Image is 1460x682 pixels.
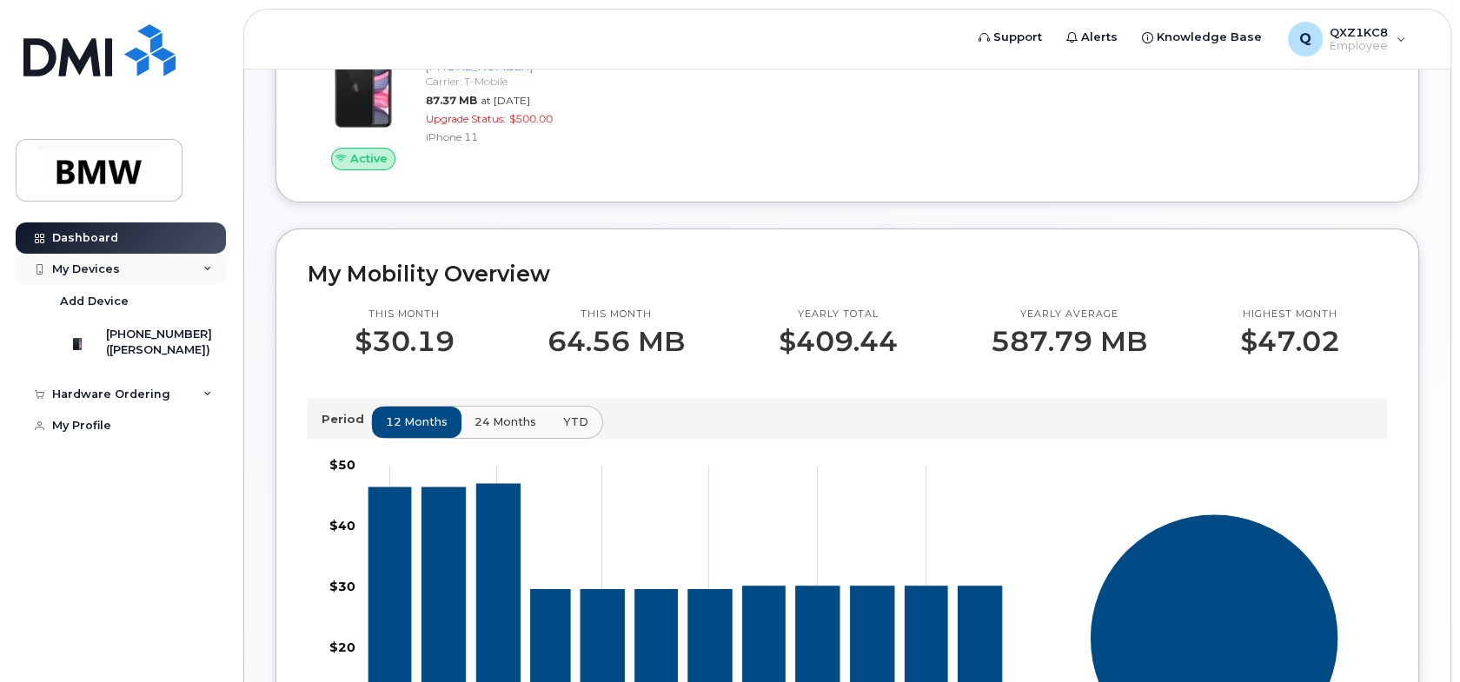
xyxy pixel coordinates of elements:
[1054,20,1130,55] a: Alerts
[426,129,555,144] div: iPhone 11
[329,457,355,473] tspan: $50
[322,47,405,130] img: iPhone_11.jpg
[1130,20,1274,55] a: Knowledge Base
[1276,22,1418,56] div: QXZ1KC8
[1330,39,1388,53] span: Employee
[329,639,355,655] tspan: $20
[779,308,898,321] p: Yearly total
[329,579,355,594] tspan: $30
[308,38,562,170] a: Active[PERSON_NAME][PHONE_NUMBER]Carrier: T-Mobile87.37 MBat [DATE]Upgrade Status:$500.00iPhone 11
[563,414,588,430] span: YTD
[1157,29,1262,46] span: Knowledge Base
[547,308,685,321] p: This month
[329,518,355,533] tspan: $40
[308,261,1387,287] h2: My Mobility Overview
[993,29,1042,46] span: Support
[426,112,506,125] span: Upgrade Status:
[991,308,1147,321] p: Yearly average
[1240,308,1340,321] p: Highest month
[1240,326,1340,357] p: $47.02
[1299,29,1311,50] span: Q
[426,74,555,89] div: Carrier: T-Mobile
[547,326,685,357] p: 64.56 MB
[966,20,1054,55] a: Support
[1330,25,1388,39] span: QXZ1KC8
[1384,606,1447,669] iframe: Messenger Launcher
[481,94,530,107] span: at [DATE]
[991,326,1147,357] p: 587.79 MB
[426,94,477,107] span: 87.37 MB
[355,326,455,357] p: $30.19
[350,150,388,167] span: Active
[322,411,371,427] p: Period
[1081,29,1118,46] span: Alerts
[474,414,536,430] span: 24 months
[509,112,553,125] span: $500.00
[355,308,455,321] p: This month
[779,326,898,357] p: $409.44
